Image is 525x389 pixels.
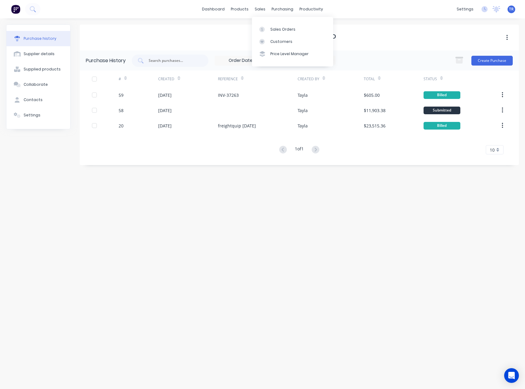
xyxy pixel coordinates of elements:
[252,48,333,60] a: Price Level Manager
[24,51,55,57] div: Supplier details
[119,123,124,129] div: 20
[471,56,513,66] button: Create Purchase
[158,92,172,98] div: [DATE]
[24,112,40,118] div: Settings
[296,5,326,14] div: productivity
[218,76,238,82] div: Reference
[218,123,256,129] div: freightquip [DATE]
[424,122,460,130] div: Billed
[11,5,20,14] img: Factory
[24,82,48,87] div: Collaborate
[6,92,70,108] button: Contacts
[24,36,56,41] div: Purchase history
[24,66,61,72] div: Supplied products
[148,58,199,64] input: Search purchases...
[270,27,295,32] div: Sales Orders
[158,107,172,114] div: [DATE]
[509,6,514,12] span: TR
[228,5,252,14] div: products
[270,39,292,44] div: Customers
[298,107,308,114] div: Tayla
[6,46,70,62] button: Supplier details
[424,91,460,99] div: Billed
[119,107,124,114] div: 58
[218,92,239,98] div: INV-37263
[298,92,308,98] div: Tayla
[490,147,495,153] span: 10
[6,108,70,123] button: Settings
[252,5,268,14] div: sales
[364,76,375,82] div: Total
[298,76,319,82] div: Created By
[86,57,126,64] div: Purchase History
[364,92,380,98] div: $605.00
[424,107,460,114] div: Submitted
[119,92,124,98] div: 59
[270,51,309,57] div: Price Level Manager
[295,145,304,154] div: 1 of 1
[298,123,308,129] div: Tayla
[504,368,519,383] div: Open Intercom Messenger
[6,62,70,77] button: Supplied products
[119,76,121,82] div: #
[268,5,296,14] div: purchasing
[158,123,172,129] div: [DATE]
[215,56,266,65] input: Order Date
[6,77,70,92] button: Collaborate
[424,76,437,82] div: Status
[252,36,333,48] a: Customers
[252,23,333,35] a: Sales Orders
[158,76,174,82] div: Created
[364,123,386,129] div: $23,515.36
[199,5,228,14] a: dashboard
[364,107,386,114] div: $11,903.38
[454,5,477,14] div: settings
[24,97,43,103] div: Contacts
[6,31,70,46] button: Purchase history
